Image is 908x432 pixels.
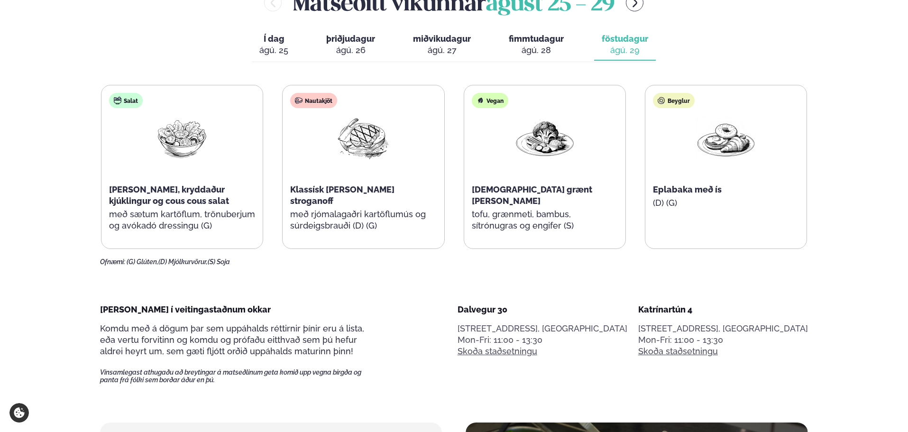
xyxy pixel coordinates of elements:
[638,346,718,357] a: Skoða staðsetningu
[458,334,627,346] div: Mon-Fri: 11:00 - 13:30
[602,34,648,44] span: föstudagur
[413,34,471,44] span: miðvikudagur
[653,93,695,108] div: Beyglur
[109,93,143,108] div: Salat
[100,368,378,384] span: Vinsamlegast athugaðu að breytingar á matseðlinum geta komið upp vegna birgða og panta frá fólki ...
[9,403,29,423] a: Cookie settings
[638,323,808,334] p: [STREET_ADDRESS], [GEOGRAPHIC_DATA]
[472,93,508,108] div: Vegan
[326,45,375,56] div: ágú. 26
[290,184,394,206] span: Klassísk [PERSON_NAME] stroganoff
[413,45,471,56] div: ágú. 27
[295,97,303,104] img: beef.svg
[509,34,564,44] span: fimmtudagur
[109,184,229,206] span: [PERSON_NAME], kryddaður kjúklingur og cous cous salat
[602,45,648,56] div: ágú. 29
[658,97,665,104] img: bagle-new-16px.svg
[638,334,808,346] div: Mon-Fri: 11:00 - 13:30
[114,97,121,104] img: salad.svg
[158,258,208,266] span: (D) Mjólkurvörur,
[477,97,484,104] img: Vegan.svg
[509,45,564,56] div: ágú. 28
[259,33,288,45] span: Í dag
[458,323,627,334] p: [STREET_ADDRESS], [GEOGRAPHIC_DATA]
[458,346,537,357] a: Skoða staðsetningu
[653,184,722,194] span: Eplabaka með ís
[152,116,212,160] img: Salad.png
[472,184,592,206] span: [DEMOGRAPHIC_DATA] grænt [PERSON_NAME]
[472,209,618,231] p: tofu, grænmeti, bambus, sítrónugras og engifer (S)
[514,116,575,160] img: Vegan.png
[653,197,799,209] p: (D) (G)
[290,93,337,108] div: Nautakjöt
[109,209,255,231] p: með sætum kartöflum, trönuberjum og avókadó dressingu (G)
[100,258,125,266] span: Ofnæmi:
[696,116,756,160] img: Croissant.png
[259,45,288,56] div: ágú. 25
[319,29,383,61] button: þriðjudagur ágú. 26
[100,304,271,314] span: [PERSON_NAME] í veitingastaðnum okkar
[458,304,627,315] div: Dalvegur 30
[252,29,296,61] button: Í dag ágú. 25
[326,34,375,44] span: þriðjudagur
[405,29,478,61] button: miðvikudagur ágú. 27
[100,323,364,356] span: Komdu með á dögum þar sem uppáhalds réttirnir þínir eru á lista, eða vertu forvitinn og komdu og ...
[638,304,808,315] div: Katrínartún 4
[127,258,158,266] span: (G) Glúten,
[333,116,394,160] img: Beef-Meat.png
[290,209,436,231] p: með rjómalagaðri kartöflumús og súrdeigsbrauði (D) (G)
[501,29,571,61] button: fimmtudagur ágú. 28
[594,29,656,61] button: föstudagur ágú. 29
[208,258,230,266] span: (S) Soja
